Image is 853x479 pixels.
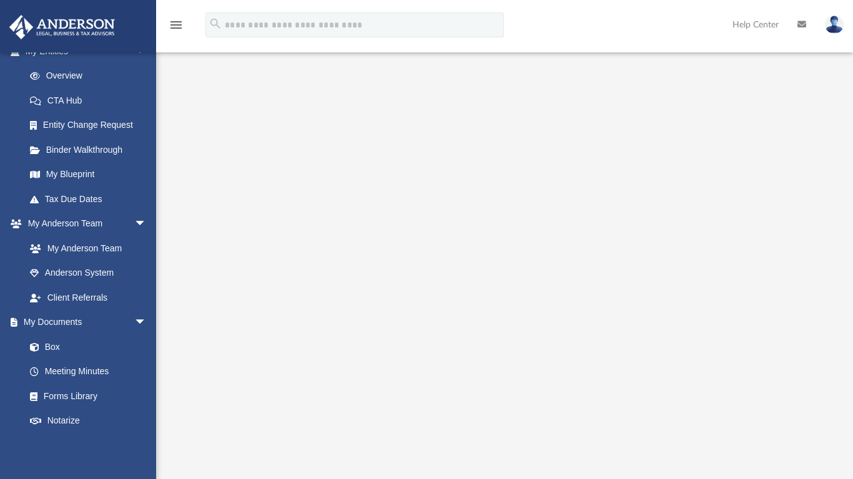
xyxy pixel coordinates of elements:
a: Meeting Minutes [17,359,159,384]
a: My Anderson Team [17,236,153,261]
a: Online Learningarrow_drop_down [9,433,159,458]
i: menu [169,17,184,32]
a: Forms Library [17,384,153,409]
a: Overview [17,64,165,89]
img: User Pic [825,16,844,34]
a: Box [17,334,153,359]
a: Client Referrals [17,285,159,310]
a: Entity Change Request [17,113,165,138]
a: My Documentsarrow_drop_down [9,310,159,335]
span: arrow_drop_down [134,310,159,336]
span: arrow_drop_down [134,433,159,458]
a: Anderson System [17,261,159,286]
a: Tax Due Dates [17,186,165,211]
a: My Blueprint [17,162,159,187]
a: CTA Hub [17,88,165,113]
a: menu [169,24,184,32]
a: Binder Walkthrough [17,137,165,162]
a: My Anderson Teamarrow_drop_down [9,211,159,236]
img: Anderson Advisors Platinum Portal [6,15,119,39]
a: Notarize [17,409,159,433]
i: search [209,17,222,31]
span: arrow_drop_down [134,211,159,237]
